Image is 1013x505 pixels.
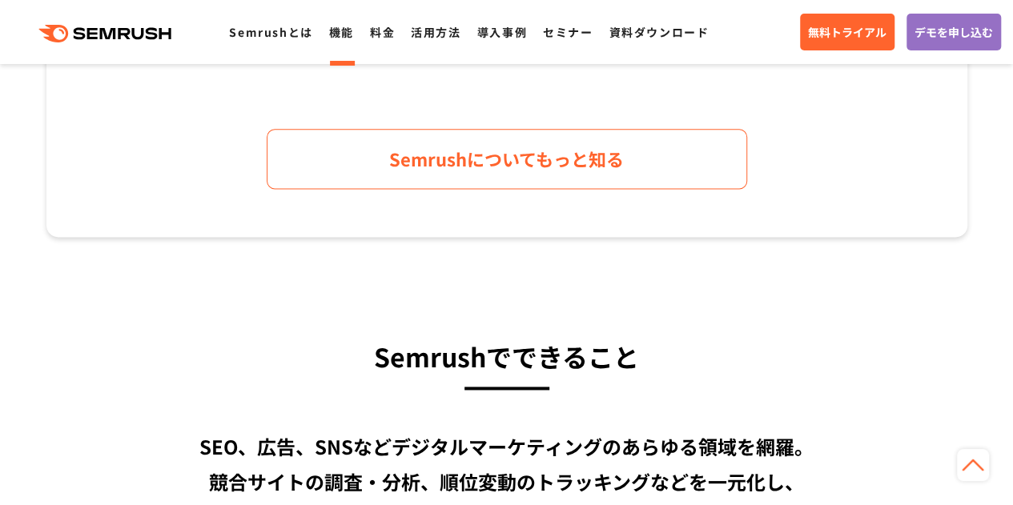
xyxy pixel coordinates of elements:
a: 活用方法 [411,24,460,40]
h3: Semrushでできること [46,335,967,378]
a: 導入事例 [477,24,527,40]
a: 機能 [329,24,354,40]
a: 資料ダウンロード [609,24,709,40]
a: 無料トライアル [800,14,894,50]
a: Semrushとは [229,24,312,40]
a: セミナー [543,24,593,40]
span: 無料トライアル [808,23,886,41]
a: Semrushについてもっと知る [267,129,747,189]
a: デモを申し込む [906,14,1001,50]
a: 料金 [370,24,395,40]
span: デモを申し込む [915,23,993,41]
span: Semrushについてもっと知る [389,145,624,173]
